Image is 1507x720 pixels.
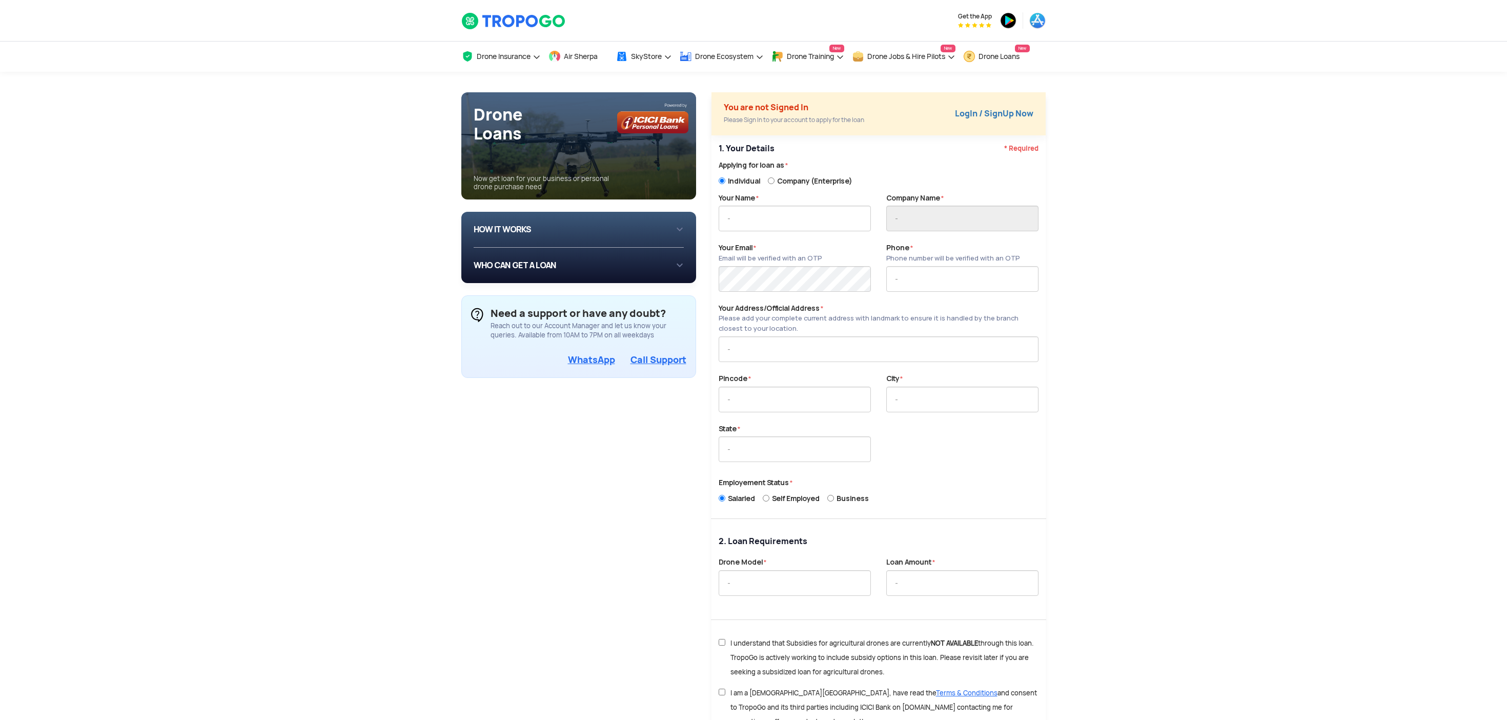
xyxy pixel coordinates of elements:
[1015,45,1030,52] span: New
[477,52,531,61] span: Drone Insurance
[941,45,955,52] span: New
[886,243,1020,264] label: Phone
[728,176,760,186] span: Individual
[617,103,688,133] img: bg_icicilogo1.png
[852,42,955,72] a: Drone Jobs & Hire PilotsNew
[730,636,1039,679] label: I understand that Subsidies for agricultural drones are currently through this loan. TropoGo is a...
[719,387,871,412] input: -
[474,256,684,275] div: WHO CAN GET A LOAN
[616,42,672,72] a: SkyStore
[886,206,1038,231] input: -
[958,23,991,28] img: App Raking
[491,305,686,322] div: Need a support or have any doubt?
[886,253,1020,264] div: Phone number will be verified with an OTP
[719,477,792,488] label: Employement Status
[724,102,864,114] div: You are not Signed In
[719,557,766,568] label: Drone Model
[719,143,1039,155] p: 1. Your Details
[772,493,820,504] span: Self Employed
[695,52,753,61] span: Drone Ecosystem
[719,253,822,264] div: Email will be verified with an OTP
[719,175,725,186] input: Individual
[768,175,775,186] input: Company (Enterprise)
[724,114,864,126] div: Please Sign In to your account to apply for the loan
[719,436,871,462] input: -
[886,557,935,568] label: Loan Amount
[763,493,769,504] input: Self Employed
[568,354,615,366] a: WhatsApp
[548,42,608,72] a: Air Sherpa
[886,570,1038,596] input: -
[719,303,1039,334] label: Your Address/Official Address
[1004,143,1038,155] span: * Required
[771,42,844,72] a: Drone TrainingNew
[777,176,852,186] span: Company (Enterprise)
[719,160,1039,171] label: Applying for loan as
[564,52,598,61] span: Air Sherpa
[787,52,834,61] span: Drone Training
[491,322,686,340] div: Reach out to our Account Manager and let us know your queries. Available from 10AM to 7PM on all ...
[719,373,751,384] label: Pincode
[1000,12,1016,29] img: ic_playstore.png
[979,52,1020,61] span: Drone Loans
[958,12,992,21] span: Get the App
[829,45,844,52] span: New
[461,42,541,72] a: Drone Insurance
[719,193,759,204] label: Your Name
[719,206,871,231] input: -
[719,424,740,434] label: State
[936,689,997,697] span: Terms & Conditions
[719,570,871,596] input: -
[719,243,822,264] label: Your Email
[631,52,662,61] span: SkyStore
[474,168,696,199] div: Now get loan for your business or personal drone purchase need
[461,12,566,30] img: TropoGo Logo
[963,42,1030,72] a: Drone LoansNew
[886,373,903,384] label: City
[867,52,945,61] span: Drone Jobs & Hire Pilots
[680,42,764,72] a: Drone Ecosystem
[630,354,686,366] a: Call Support
[728,493,755,504] span: Salaried
[837,493,869,504] span: Business
[886,193,944,204] label: Company Name
[719,535,1039,548] p: 2. Loan Requirements
[474,220,684,239] div: HOW IT WORKS
[886,387,1038,412] input: -
[474,105,696,143] h1: Drone Loans
[719,493,725,504] input: Salaried
[827,493,834,504] input: Business
[1029,12,1046,29] img: ic_appstore.png
[955,108,1033,119] a: LogIn / SignUp Now
[719,313,1039,334] div: Please add your complete current address with landmark to ensure it is handled by the branch clos...
[886,266,1038,292] input: -
[719,336,1039,362] input: -
[931,639,978,648] div: NOT AVAILABLE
